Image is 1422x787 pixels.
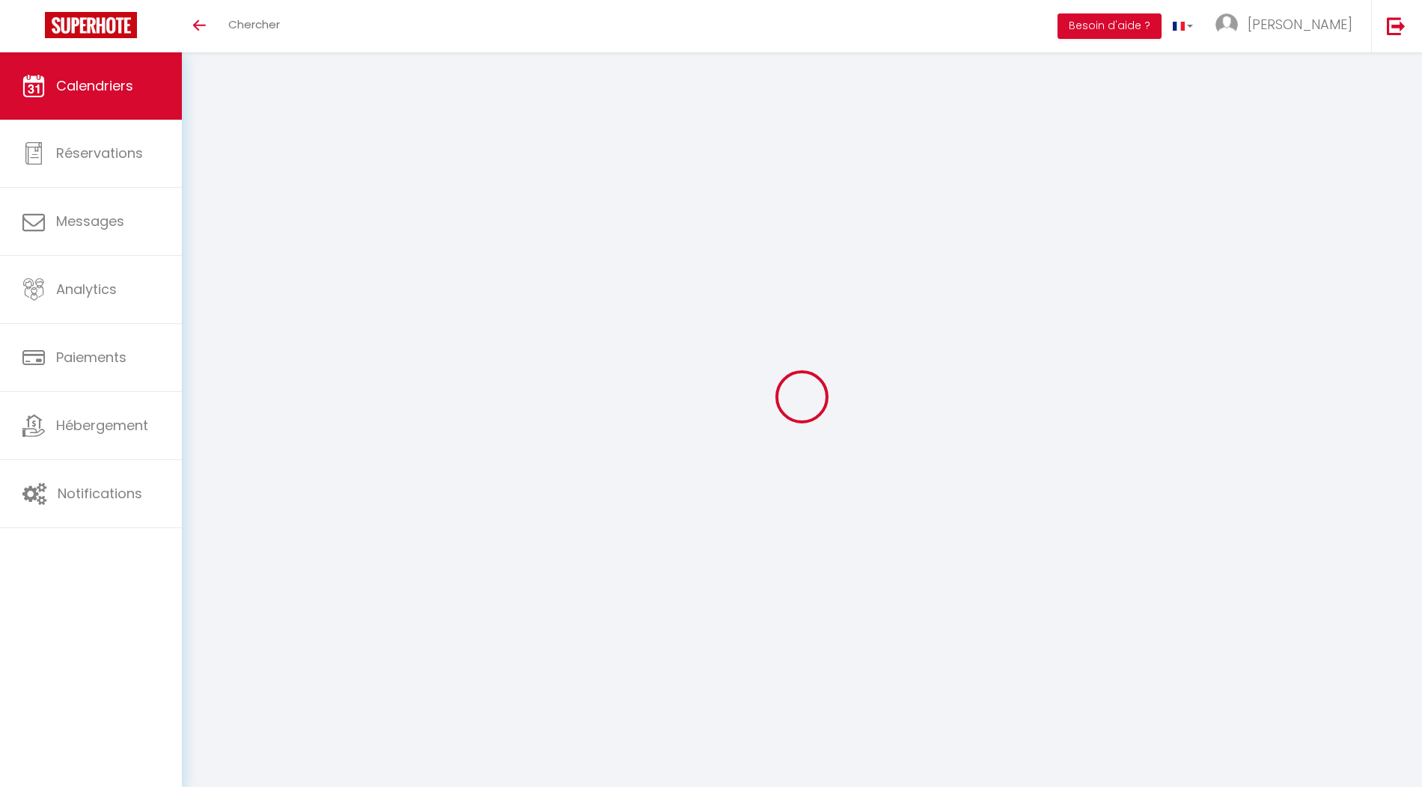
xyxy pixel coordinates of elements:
span: Notifications [58,484,142,503]
span: Hébergement [56,416,148,435]
img: ... [1215,13,1238,36]
span: Calendriers [56,76,133,95]
span: Paiements [56,348,126,367]
button: Besoin d'aide ? [1058,13,1162,39]
span: Réservations [56,144,143,162]
span: Analytics [56,280,117,298]
span: Chercher [228,16,280,32]
span: Messages [56,212,124,230]
span: [PERSON_NAME] [1248,15,1352,34]
img: Super Booking [45,12,137,38]
img: logout [1387,16,1406,35]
